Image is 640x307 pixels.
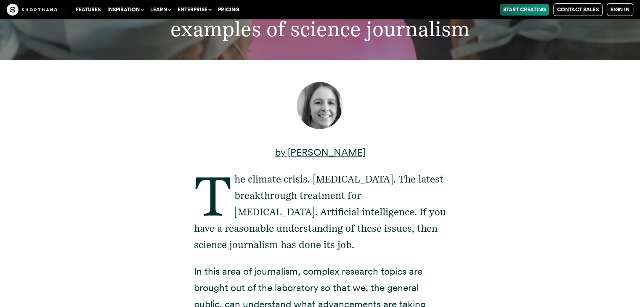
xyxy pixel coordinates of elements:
[607,3,633,16] a: Sign in
[174,4,215,16] button: Enterprise
[215,4,242,16] a: Pricing
[147,4,174,16] button: Learn
[194,171,446,253] p: The climate crisis. [MEDICAL_DATA]. The latest breakthrough treatment for [MEDICAL_DATA]. Artific...
[553,3,603,16] a: Contact Sales
[500,4,549,16] a: Start Creating
[275,146,365,158] a: by [PERSON_NAME]
[72,4,104,16] a: Features
[104,4,147,16] button: Inspiration
[7,4,57,16] img: The Craft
